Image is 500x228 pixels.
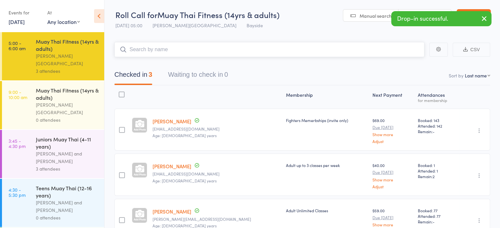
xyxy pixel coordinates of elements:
[370,88,415,106] div: Next Payment
[372,184,412,189] a: Adjust
[417,98,457,102] div: for membership
[149,71,152,78] div: 3
[417,213,457,219] span: Attended: 77
[372,170,412,175] small: Due [DATE]
[47,18,80,25] div: Any location
[417,174,457,179] span: Remain:
[372,139,412,143] a: Adjust
[157,9,279,20] span: Muay Thai Fitness (14yrs & adults)
[9,138,26,149] time: 3:45 - 4:30 pm
[372,222,412,227] a: Show more
[153,172,281,176] small: C-mbrown@hotmail.com
[36,135,99,150] div: Juniors Muay Thai (4-11 years)
[153,127,281,131] small: Davestatic_@hotmail.com
[114,42,424,57] input: Search by name
[36,165,99,173] div: 3 attendees
[372,215,412,220] small: Due [DATE]
[432,174,434,179] span: 2
[417,123,457,129] span: Attended: 142
[168,68,228,85] button: Waiting to check in0
[224,71,228,78] div: 0
[417,129,457,134] span: Remain:
[372,162,412,188] div: $40.00
[153,217,281,221] small: Kirsten.jade05@gmail.com
[286,208,367,213] div: Adult Unlimited Classes
[115,22,142,29] span: [DATE] 05:00
[283,88,370,106] div: Membership
[36,150,99,165] div: [PERSON_NAME] and [PERSON_NAME]
[36,52,99,67] div: [PERSON_NAME][GEOGRAPHIC_DATA]
[415,88,459,106] div: Atten­dances
[449,72,464,79] label: Sort by
[9,89,27,100] time: 9:00 - 10:00 am
[372,117,412,143] div: $69.00
[153,133,217,138] span: Age: [DEMOGRAPHIC_DATA] years
[417,208,457,213] span: Booked: 77
[9,7,41,18] div: Events for
[153,22,236,29] span: [PERSON_NAME][GEOGRAPHIC_DATA]
[247,22,263,29] span: Bayside
[9,18,25,25] a: [DATE]
[2,130,104,178] a: 3:45 -4:30 pmJuniors Muay Thai (4-11 years)[PERSON_NAME] and [PERSON_NAME]3 attendees
[417,168,457,174] span: Attended: 1
[153,208,191,215] a: [PERSON_NAME]
[36,87,99,101] div: Muay Thai Fitness (14yrs & adults)
[2,179,104,227] a: 4:30 -5:30 pmTeens Muay Thai (12-16 years)[PERSON_NAME] and [PERSON_NAME]0 attendees
[36,67,99,75] div: 3 attendees
[153,118,191,125] a: [PERSON_NAME]
[2,32,104,80] a: 5:00 -6:00 amMuay Thai Fitness (14yrs & adults)[PERSON_NAME][GEOGRAPHIC_DATA]3 attendees
[47,7,80,18] div: At
[453,43,490,57] button: CSV
[36,214,99,221] div: 0 attendees
[36,184,99,199] div: Teens Muay Thai (12-16 years)
[115,9,157,20] span: Roll Call for
[417,162,457,168] span: Booked: 1
[360,12,392,19] span: Manual search
[432,219,434,224] span: -
[36,116,99,124] div: 0 attendees
[9,187,26,197] time: 4:30 - 5:30 pm
[153,163,191,170] a: [PERSON_NAME]
[114,68,152,85] button: Checked in3
[432,129,434,134] span: -
[36,199,99,214] div: [PERSON_NAME] and [PERSON_NAME]
[286,117,367,123] div: Fighters Memerbships (invite only)
[36,38,99,52] div: Muay Thai Fitness (14yrs & adults)
[417,219,457,224] span: Remain:
[372,177,412,182] a: Show more
[153,178,217,183] span: Age: [DEMOGRAPHIC_DATA] years
[372,125,412,130] small: Due [DATE]
[372,132,412,136] a: Show more
[286,162,367,168] div: Adult up to 3 classes per week
[36,101,99,116] div: [PERSON_NAME][GEOGRAPHIC_DATA]
[2,81,104,129] a: 9:00 -10:00 amMuay Thai Fitness (14yrs & adults)[PERSON_NAME][GEOGRAPHIC_DATA]0 attendees
[457,9,491,22] a: Exit roll call
[391,11,491,26] div: Drop-in successful.
[417,117,457,123] span: Booked: 143
[465,72,487,79] div: Last name
[9,40,26,51] time: 5:00 - 6:00 am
